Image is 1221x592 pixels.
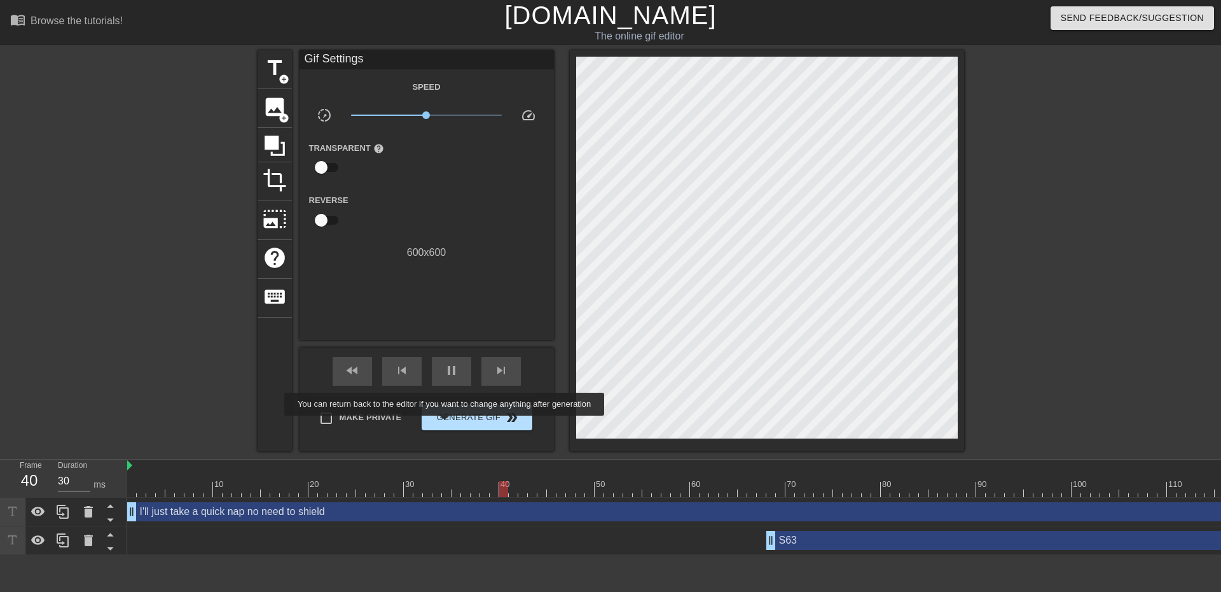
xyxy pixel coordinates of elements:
[125,505,138,518] span: drag_handle
[279,74,289,85] span: add_circle
[394,363,410,378] span: skip_previous
[521,108,536,123] span: speed
[1061,10,1204,26] span: Send Feedback/Suggestion
[263,168,287,192] span: crop
[263,246,287,270] span: help
[444,363,459,378] span: pause
[787,478,798,491] div: 70
[596,478,607,491] div: 50
[373,143,384,154] span: help
[309,142,384,155] label: Transparent
[1168,478,1184,491] div: 110
[500,478,512,491] div: 40
[1073,478,1089,491] div: 100
[263,95,287,119] span: image
[279,113,289,123] span: add_circle
[263,285,287,309] span: keyboard
[309,194,348,207] label: Reverse
[977,478,989,491] div: 90
[882,478,893,491] div: 80
[1051,6,1214,30] button: Send Feedback/Suggestion
[691,478,703,491] div: 60
[412,81,440,94] label: Speed
[300,50,554,69] div: Gif Settings
[10,12,25,27] span: menu_book
[317,108,332,123] span: slow_motion_video
[300,245,554,260] div: 600 x 600
[58,462,87,470] label: Duration
[10,460,48,497] div: Frame
[93,478,106,491] div: ms
[263,207,287,231] span: photo_size_select_large
[214,478,226,491] div: 10
[340,411,402,424] span: Make Private
[345,363,360,378] span: fast_rewind
[10,12,123,32] a: Browse the tutorials!
[31,15,123,26] div: Browse the tutorials!
[422,405,532,430] button: Generate Gif
[504,1,716,29] a: [DOMAIN_NAME]
[20,469,39,492] div: 40
[427,410,527,425] span: Generate Gif
[413,29,866,44] div: The online gif editor
[493,363,509,378] span: skip_next
[504,410,520,425] span: double_arrow
[310,478,321,491] div: 20
[263,56,287,80] span: title
[764,534,777,547] span: drag_handle
[405,478,417,491] div: 30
